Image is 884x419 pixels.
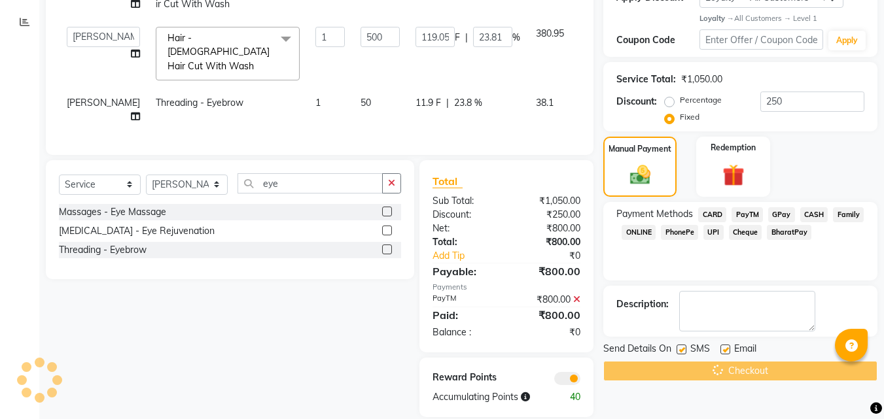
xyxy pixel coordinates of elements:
label: Redemption [711,142,756,154]
div: Payable: [423,263,506,279]
div: ₹800.00 [506,235,590,249]
button: Apply [828,31,866,50]
div: 40 [548,390,590,404]
div: Net: [423,222,506,235]
span: Email [734,342,756,358]
a: Add Tip [423,249,520,263]
div: ₹0 [506,326,590,339]
input: Enter Offer / Coupon Code [699,29,823,50]
div: Reward Points [423,371,506,385]
div: Description: [616,297,669,311]
label: Manual Payment [609,143,671,155]
div: ₹800.00 [506,222,590,235]
span: Total [433,175,463,188]
div: ₹800.00 [506,263,590,279]
div: ₹1,050.00 [681,73,722,86]
div: [MEDICAL_DATA] - Eye Rejuvenation [59,224,215,238]
span: | [446,96,449,110]
div: Massages - Eye Massage [59,205,166,219]
span: CARD [698,207,726,222]
div: ₹1,050.00 [506,194,590,208]
div: Payments [433,282,580,293]
div: ₹250.00 [506,208,590,222]
a: x [254,60,260,72]
label: Percentage [680,94,722,106]
span: F [455,31,460,44]
span: UPI [703,225,724,240]
span: 23.8 % [454,96,482,110]
span: Send Details On [603,342,671,358]
div: ₹0 [521,249,591,263]
img: _gift.svg [716,161,751,188]
div: All Customers → Level 1 [699,13,864,24]
div: Paid: [423,307,506,323]
span: | [465,31,468,44]
strong: Loyalty → [699,14,734,23]
label: Fixed [680,111,699,123]
span: 380.95 [536,27,564,39]
div: Balance : [423,326,506,339]
div: Accumulating Points [423,390,548,404]
div: ₹800.00 [506,307,590,323]
div: Coupon Code [616,33,699,47]
span: 50 [361,97,371,109]
div: Threading - Eyebrow [59,243,147,257]
div: ₹800.00 [506,293,590,307]
div: Total: [423,235,506,249]
input: Search or Scan [238,173,383,193]
span: CASH [800,207,828,222]
span: 38.1 [536,97,554,109]
div: Service Total: [616,73,676,86]
span: ONLINE [622,225,656,240]
span: PayTM [732,207,763,222]
span: 1 [315,97,321,109]
div: PayTM [423,293,506,307]
span: Hair - [DEMOGRAPHIC_DATA] Hair Cut With Wash [168,32,270,72]
span: [PERSON_NAME] [67,97,140,109]
span: PhonePe [661,225,698,240]
span: GPay [768,207,795,222]
div: Discount: [616,95,657,109]
span: Family [833,207,864,222]
span: Payment Methods [616,207,693,221]
span: % [512,31,520,44]
span: BharatPay [767,225,811,240]
div: Sub Total: [423,194,506,208]
div: Discount: [423,208,506,222]
span: SMS [690,342,710,358]
span: 11.9 F [415,96,441,110]
span: Cheque [729,225,762,240]
span: Threading - Eyebrow [156,97,243,109]
img: _cash.svg [624,163,657,186]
